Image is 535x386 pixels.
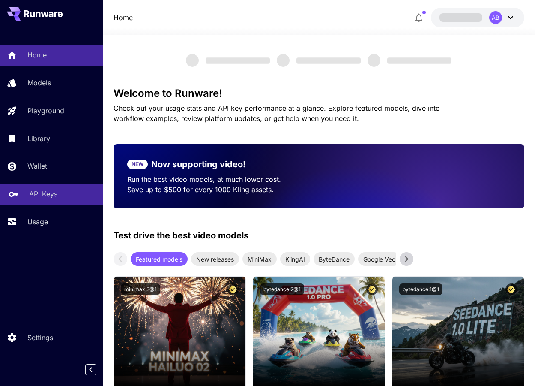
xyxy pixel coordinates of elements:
span: Featured models [131,255,188,264]
p: Wallet [27,161,47,171]
p: Test drive the best video models [114,229,248,242]
p: Now supporting video! [151,158,246,171]
div: Featured models [131,252,188,266]
nav: breadcrumb [114,12,133,23]
button: Certified Model – Vetted for best performance and includes a commercial license. [227,283,239,295]
p: Library [27,133,50,144]
div: AB [489,11,502,24]
button: bytedance:2@1 [260,283,304,295]
span: Check out your usage stats and API key performance at a glance. Explore featured models, dive int... [114,104,440,123]
p: NEW [132,160,143,168]
p: Models [27,78,51,88]
span: New releases [191,255,239,264]
div: Google Veo [358,252,401,266]
p: API Keys [29,189,57,199]
button: bytedance:1@1 [399,283,442,295]
span: KlingAI [280,255,310,264]
p: Playground [27,106,64,116]
button: Certified Model – Vetted for best performance and includes a commercial license. [505,283,517,295]
button: Collapse sidebar [85,364,96,375]
a: Home [114,12,133,23]
p: Usage [27,217,48,227]
p: Settings [27,332,53,343]
p: Save up to $500 for every 1000 Kling assets. [127,184,305,195]
span: MiniMax [242,255,277,264]
div: MiniMax [242,252,277,266]
span: Google Veo [358,255,401,264]
div: New releases [191,252,239,266]
button: AB [431,8,524,27]
span: ByteDance [314,255,355,264]
h3: Welcome to Runware! [114,87,524,100]
button: minimax:3@1 [121,283,160,295]
div: Collapse sidebar [92,362,103,377]
button: Certified Model – Vetted for best performance and includes a commercial license. [366,283,378,295]
div: KlingAI [280,252,310,266]
p: Home [27,50,47,60]
div: ByteDance [314,252,355,266]
p: Run the best video models, at much lower cost. [127,174,305,184]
